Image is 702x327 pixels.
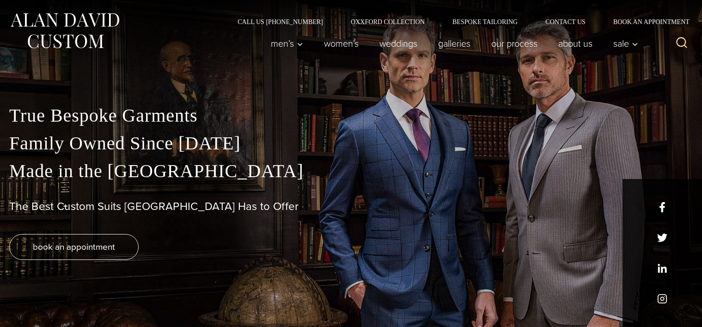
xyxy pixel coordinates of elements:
h1: The Best Custom Suits [GEOGRAPHIC_DATA] Has to Offer [9,200,693,213]
a: book an appointment [9,234,139,260]
span: book an appointment [33,240,115,253]
p: True Bespoke Garments Family Owned Since [DATE] Made in the [GEOGRAPHIC_DATA] [9,102,693,185]
a: Women’s [314,34,369,53]
a: Contact Us [531,19,599,25]
a: Book an Appointment [599,19,693,25]
a: Oxxford Collection [337,19,439,25]
a: About Us [548,34,603,53]
img: Alan David Custom [9,10,120,51]
nav: Primary Navigation [261,34,643,53]
a: weddings [369,34,428,53]
span: Men’s [271,39,303,48]
a: Galleries [428,34,481,53]
a: Call Us [PHONE_NUMBER] [224,19,337,25]
span: Sale [613,39,638,48]
nav: Secondary Navigation [224,19,693,25]
a: Our Process [481,34,548,53]
a: Bespoke Tailoring [439,19,531,25]
button: View Search Form [671,32,693,55]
